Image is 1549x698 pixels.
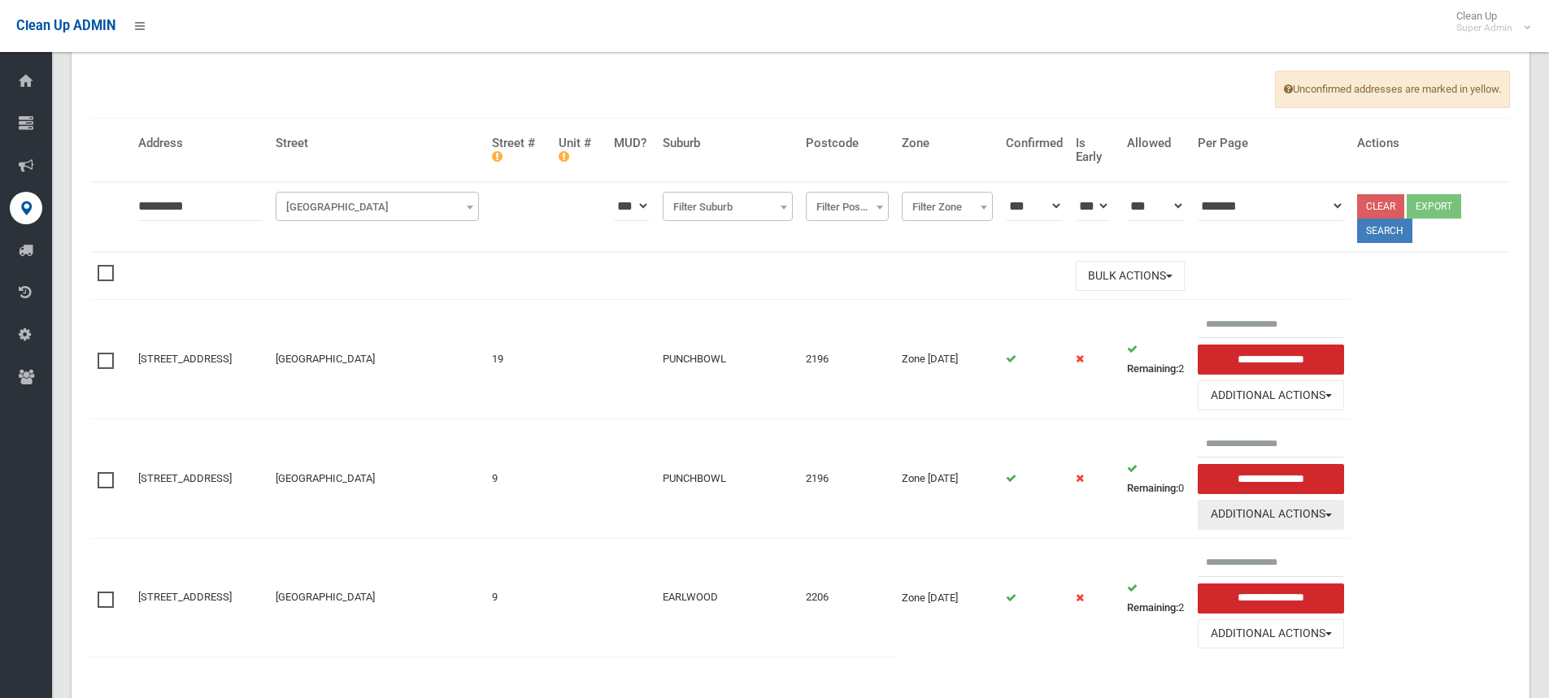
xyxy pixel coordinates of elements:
button: Export [1407,194,1461,219]
span: Clean Up [1448,10,1529,34]
td: PUNCHBOWL [656,419,799,539]
h4: MUD? [614,137,650,150]
span: Filter Zone [906,196,988,219]
td: 2 [1120,300,1192,419]
a: [STREET_ADDRESS] [138,591,232,603]
h4: Unit # [559,137,602,163]
strong: Remaining: [1127,601,1178,613]
button: Search [1357,219,1412,243]
span: Filter Suburb [663,192,793,221]
h4: Suburb [663,137,793,150]
td: 2196 [799,300,895,419]
td: [GEOGRAPHIC_DATA] [269,300,485,419]
button: Additional Actions [1198,619,1344,649]
h4: Zone [902,137,992,150]
td: EARLWOOD [656,538,799,657]
td: 0 [1120,419,1192,539]
td: [GEOGRAPHIC_DATA] [269,419,485,539]
td: Zone [DATE] [895,300,999,419]
span: Unconfirmed addresses are marked in yellow. [1275,71,1510,108]
h4: Is Early [1076,137,1114,163]
span: Filter Zone [902,192,992,221]
h4: Street # [492,137,546,163]
td: 2206 [799,538,895,657]
button: Additional Actions [1198,500,1344,530]
small: Super Admin [1456,22,1512,34]
td: 9 [485,538,552,657]
h4: Postcode [806,137,889,150]
td: 2196 [799,419,895,539]
span: Clean Up ADMIN [16,18,115,33]
h4: Street [276,137,479,150]
td: Zone [DATE] [895,538,999,657]
td: PUNCHBOWL [656,300,799,419]
td: 19 [485,300,552,419]
button: Bulk Actions [1076,261,1185,291]
h4: Confirmed [1006,137,1063,150]
span: Filter Postcode [806,192,889,221]
a: [STREET_ADDRESS] [138,353,232,365]
h4: Address [138,137,263,150]
span: Filter Suburb [667,196,789,219]
a: [STREET_ADDRESS] [138,472,232,484]
strong: Remaining: [1127,362,1178,375]
td: [GEOGRAPHIC_DATA] [269,538,485,657]
span: Filter Street [276,192,479,221]
h4: Allowed [1127,137,1186,150]
a: Clear [1357,194,1404,219]
h4: Per Page [1198,137,1344,150]
h4: Actions [1357,137,1503,150]
button: Additional Actions [1198,380,1344,410]
td: 9 [485,419,552,539]
span: Filter Postcode [810,196,885,219]
span: Filter Street [280,196,475,219]
strong: Remaining: [1127,482,1178,494]
td: Zone [DATE] [895,419,999,539]
td: 2 [1120,538,1192,657]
